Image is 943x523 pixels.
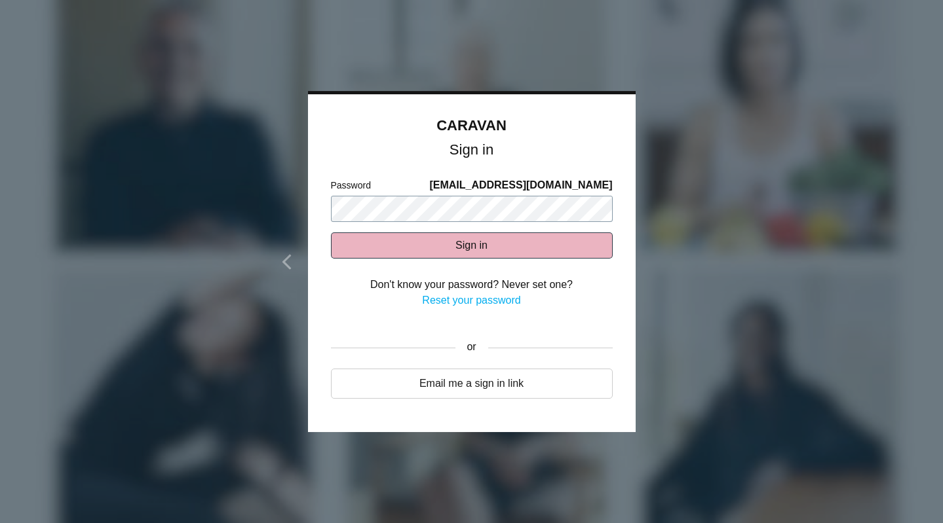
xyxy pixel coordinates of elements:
[331,179,371,192] label: Password
[331,232,613,259] button: Sign in
[429,177,612,193] span: [EMAIL_ADDRESS][DOMAIN_NAME]
[331,144,613,156] h1: Sign in
[455,331,488,364] div: or
[331,277,613,293] div: Don't know your password? Never set one?
[422,295,520,306] a: Reset your password
[436,117,507,134] a: CARAVAN
[331,369,613,399] a: Email me a sign in link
